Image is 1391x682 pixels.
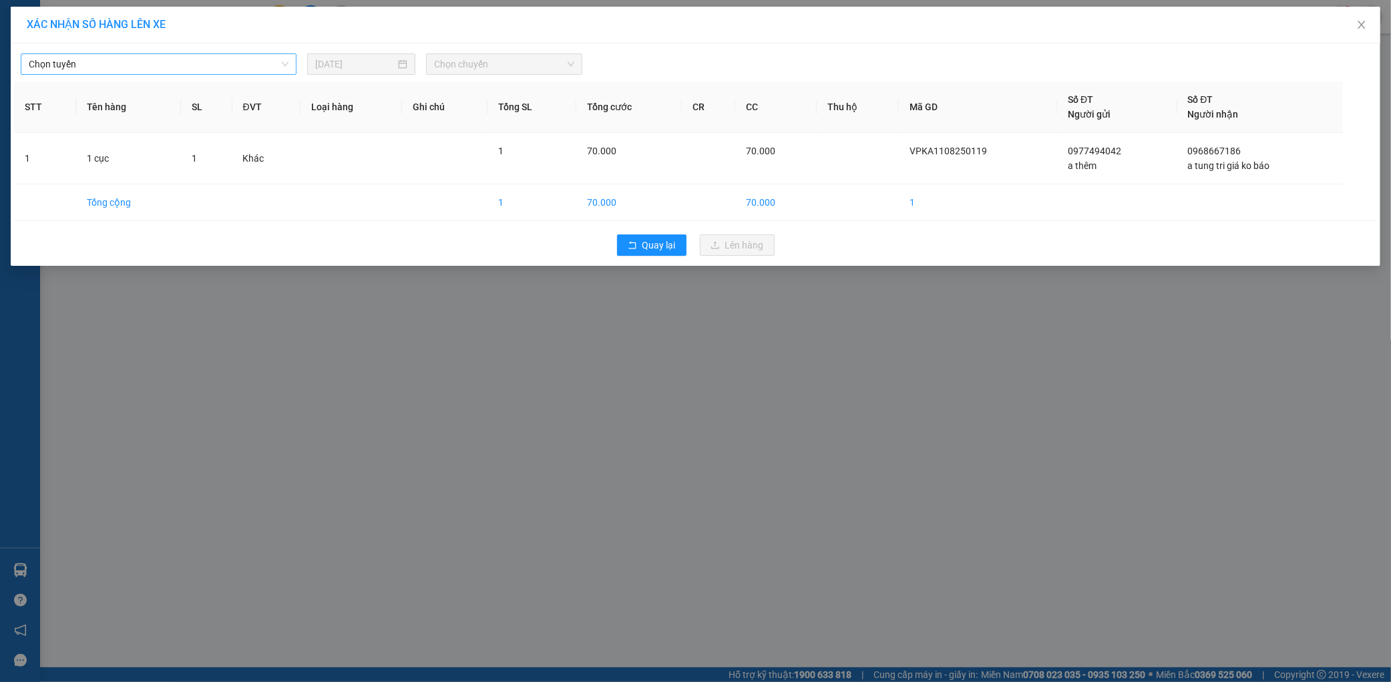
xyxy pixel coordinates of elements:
span: 1 [498,146,504,156]
span: 0977494042 [1068,146,1121,156]
span: 70.000 [587,146,616,156]
td: 70.000 [576,184,682,221]
th: CR [682,81,735,133]
button: rollbackQuay lại [617,234,686,256]
td: 1 cục [76,133,181,184]
td: Tổng cộng [76,184,181,221]
th: Ghi chú [402,81,487,133]
span: 0968667186 [1188,146,1241,156]
input: 11/08/2025 [315,57,396,71]
span: a tung tri giá ko báo [1188,160,1270,171]
li: In ngày: 18:56 11/08 [7,99,147,118]
th: Thu hộ [817,81,899,133]
th: Tổng cước [576,81,682,133]
span: Chọn tuyến [29,54,288,74]
span: a thêm [1068,160,1097,171]
th: ĐVT [232,81,301,133]
span: Số ĐT [1188,94,1213,105]
span: VPKA1108250119 [910,146,987,156]
td: 1 [14,133,76,184]
span: Chọn chuyến [434,54,574,74]
td: 1 [487,184,576,221]
span: 1 [192,153,197,164]
td: Khác [232,133,301,184]
span: rollback [628,240,637,251]
th: CC [735,81,817,133]
span: Quay lại [642,238,676,252]
span: Người nhận [1188,109,1239,120]
th: Tổng SL [487,81,576,133]
th: Tên hàng [76,81,181,133]
td: 70.000 [735,184,817,221]
span: close [1356,19,1367,30]
th: STT [14,81,76,133]
button: uploadLên hàng [700,234,775,256]
th: SL [181,81,232,133]
li: [PERSON_NAME] [7,80,147,99]
span: Số ĐT [1068,94,1093,105]
span: Người gửi [1068,109,1111,120]
button: Close [1343,7,1380,44]
th: Mã GD [899,81,1057,133]
span: XÁC NHẬN SỐ HÀNG LÊN XE [27,18,166,31]
th: Loại hàng [301,81,402,133]
span: 70.000 [746,146,775,156]
td: 1 [899,184,1057,221]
